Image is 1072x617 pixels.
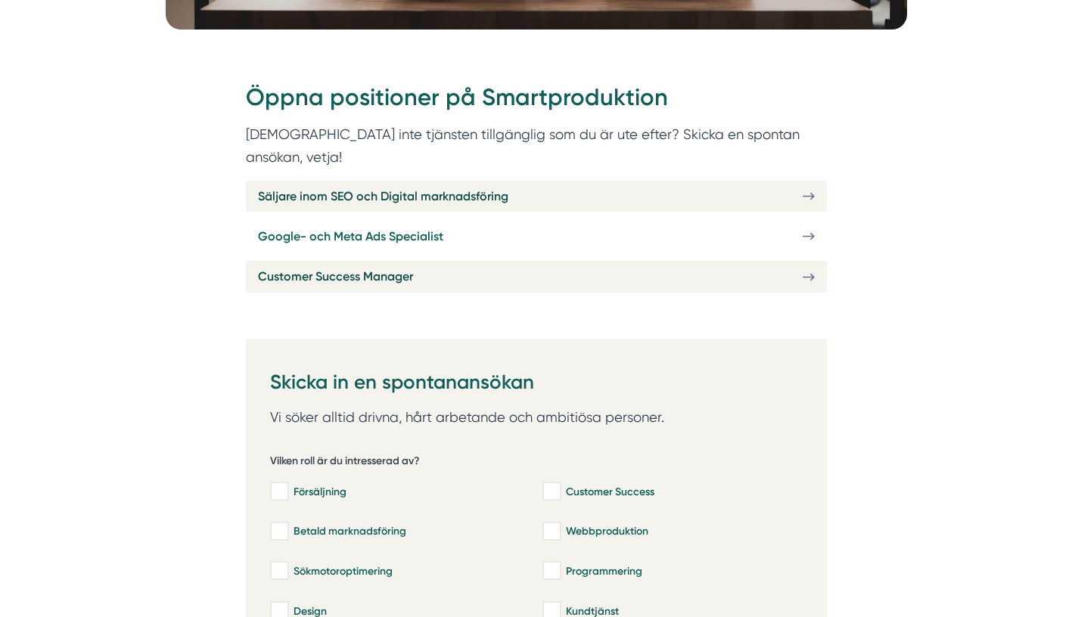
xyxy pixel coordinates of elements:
[246,181,827,212] a: Säljare inom SEO och Digital marknadsföring
[270,484,287,499] input: Försäljning
[270,406,803,429] p: Vi söker alltid drivna, hårt arbetande och ambitiösa personer.
[258,187,508,206] span: Säljare inom SEO och Digital marknadsföring
[258,227,443,246] span: Google- och Meta Ads Specialist
[270,524,287,539] input: Betald marknadsföring
[270,563,287,578] input: Sökmotoroptimering
[542,563,560,578] input: Programmering
[270,363,803,405] h3: Skicka in en spontanansökan
[246,123,827,168] p: [DEMOGRAPHIC_DATA] inte tjänsten tillgänglig som du är ute efter? Skicka en spontan ansökan, vetja!
[542,484,560,499] input: Customer Success
[246,261,827,292] a: Customer Success Manager
[258,267,413,286] span: Customer Success Manager
[246,221,827,252] a: Google- och Meta Ads Specialist
[542,524,560,539] input: Webbproduktion
[246,81,827,123] h2: Öppna positioner på Smartproduktion
[270,454,420,473] h5: Vilken roll är du intresserad av?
